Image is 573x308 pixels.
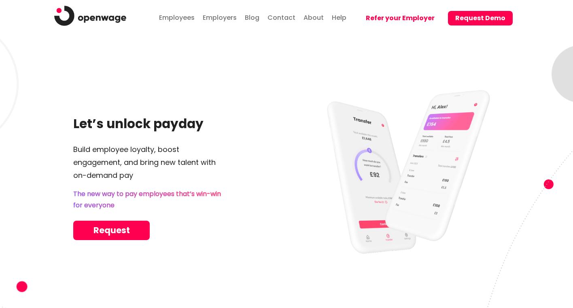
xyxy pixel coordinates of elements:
[157,6,197,28] a: Employees
[448,11,513,25] button: Request Demo
[442,3,513,35] a: Request Demo
[201,6,239,28] a: Employers
[73,114,281,133] h1: Let’s unlock payday
[359,11,442,25] button: Refer your Employer
[301,6,326,28] a: About
[73,143,281,182] p: Build employee loyalty, boost engagement, and bring new talent with on-demand pay
[501,261,564,284] iframe: Help widget launcher
[243,6,261,28] a: Blog
[265,6,297,28] a: Contact
[73,188,281,211] p: The new way to pay employees that’s win-win for everyone
[330,6,348,28] a: Help
[54,6,126,26] img: logo.png
[73,221,150,240] a: Request Demo
[352,3,442,35] a: Refer your Employer
[292,74,500,268] img: mobile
